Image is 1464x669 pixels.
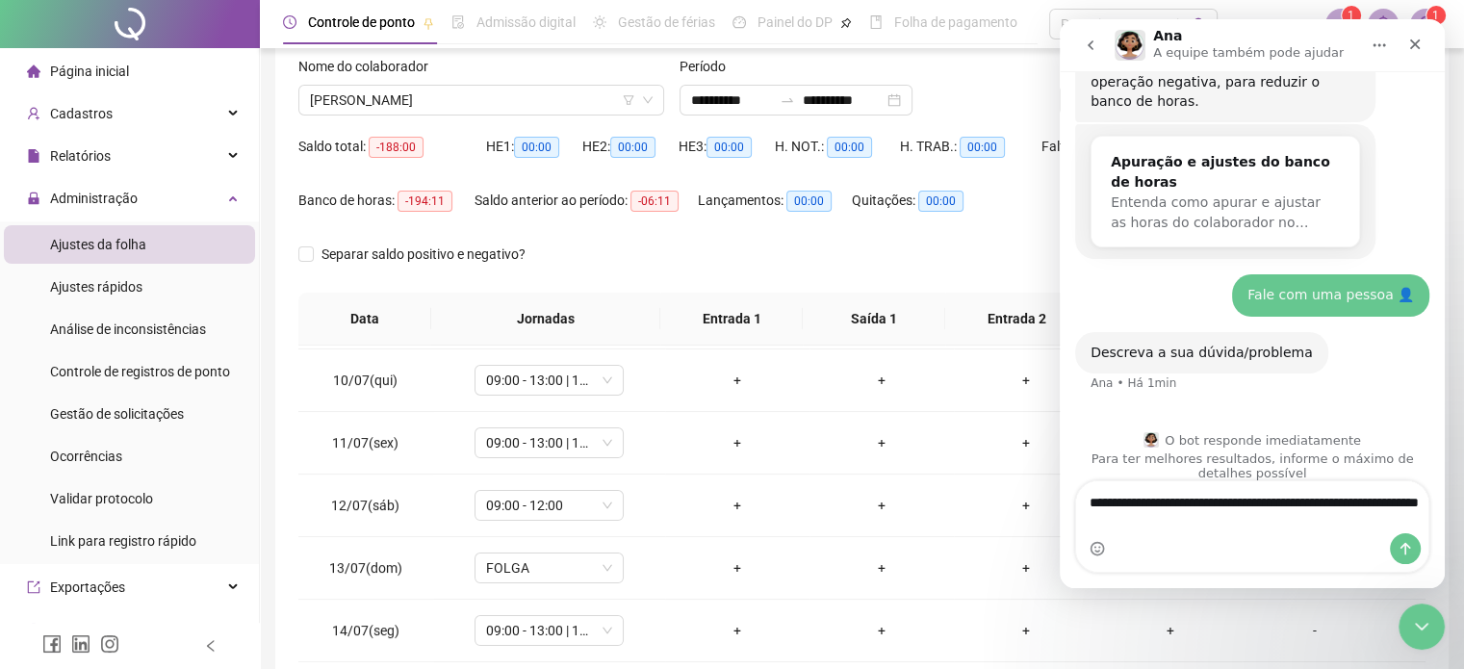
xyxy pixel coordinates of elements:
sup: 1 [1342,6,1361,25]
span: Controle de ponto [308,14,415,30]
span: 00:00 [514,137,559,158]
span: 00:00 [918,191,963,212]
div: Saldo anterior ao período: [475,190,698,212]
span: 00:00 [706,137,752,158]
span: export [27,580,40,594]
span: Separar saldo positivo e negativo? [314,244,533,265]
div: + [681,557,794,579]
div: HE 1: [486,136,582,158]
span: 09:00 - 13:00 | 14:00 - 18:00 [486,366,612,395]
span: -06:11 [630,191,679,212]
img: 86644 [1411,10,1440,39]
span: Análise de inconsistências [50,322,206,337]
span: 13/07(dom) [329,560,402,576]
div: - [1257,620,1371,641]
iframe: Intercom live chat [1060,19,1445,588]
span: notification [1332,15,1349,33]
span: Ajustes rápidos [50,279,142,295]
div: + [681,370,794,391]
div: + [825,432,938,453]
span: Página inicial [50,64,129,79]
span: Validar protocolo [50,491,153,506]
span: 09:00 - 13:00 | 14:00 - 18:00 [486,428,612,457]
div: + [969,495,1083,516]
span: 11/07(sex) [332,435,398,450]
div: + [681,432,794,453]
span: search [1193,17,1207,32]
span: Link para registro rápido [50,533,196,549]
span: Gestão de solicitações [50,406,184,422]
span: Cadastros [50,106,113,121]
sup: Atualize o seu contato no menu Meus Dados [1426,6,1446,25]
span: 00:00 [827,137,872,158]
span: 00:00 [960,137,1005,158]
div: Saldo total: [298,136,486,158]
span: -188:00 [369,137,424,158]
th: Jornadas [431,293,660,346]
div: Lançamentos: [698,190,852,212]
span: Ajustes da folha [50,237,146,252]
label: Nome do colaborador [298,56,441,77]
iframe: Intercom live chat [1399,604,1445,650]
span: FOLGA [486,553,612,582]
span: 12/07(sáb) [331,498,399,513]
span: Nova era Imobiliária [1229,13,1314,35]
span: down [642,94,654,106]
span: 09:00 - 12:00 [486,491,612,520]
span: -194:11 [398,191,452,212]
div: + [681,620,794,641]
span: Relatórios [50,148,111,164]
span: book [869,15,883,29]
span: facebook [42,634,62,654]
span: left [204,639,218,653]
span: user-add [27,107,40,120]
span: file [27,149,40,163]
div: + [825,495,938,516]
label: Período [680,56,738,77]
span: 1 [1348,9,1354,22]
span: Integrações [50,622,121,637]
div: H. TRAB.: [900,136,1040,158]
span: 00:00 [786,191,832,212]
span: filter [623,94,634,106]
span: Faltas: [1041,139,1085,154]
span: Admissão digital [476,14,576,30]
span: pushpin [840,17,852,29]
span: home [27,64,40,78]
span: dashboard [732,15,746,29]
div: + [969,620,1083,641]
th: Data [298,293,431,346]
span: pushpin [423,17,434,29]
span: Controle de registros de ponto [50,364,230,379]
span: 1 [1432,9,1439,22]
span: sun [593,15,606,29]
div: HE 3: [679,136,775,158]
span: 00:00 [610,137,655,158]
div: + [969,432,1083,453]
span: lock [27,192,40,205]
div: HE 2: [582,136,679,158]
div: + [969,370,1083,391]
span: 14/07(seg) [332,623,399,638]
